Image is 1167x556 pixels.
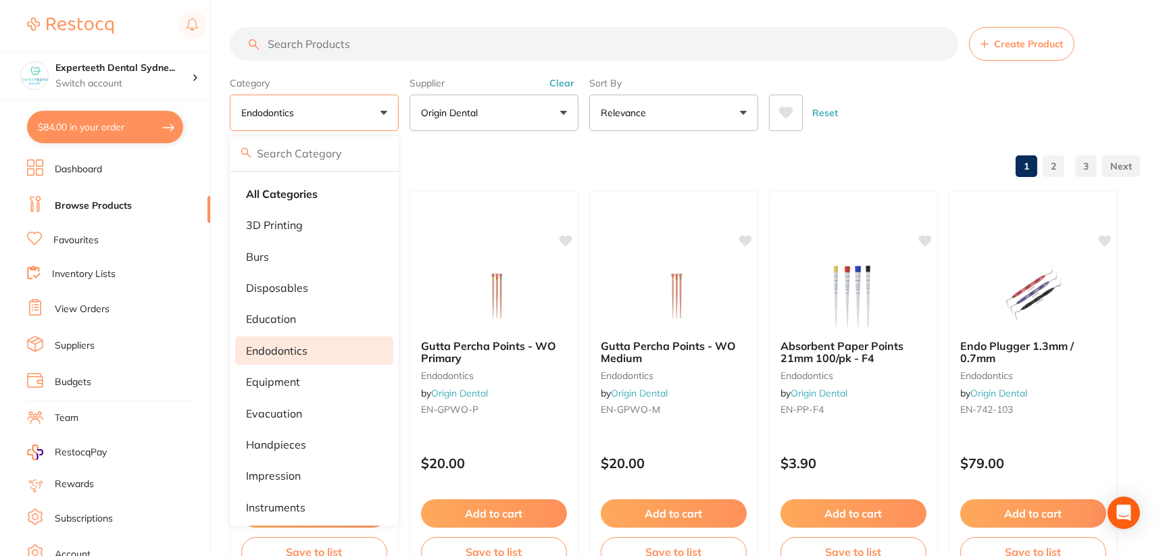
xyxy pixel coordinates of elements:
[960,387,1027,399] span: by
[780,499,926,528] button: Add to cart
[55,199,132,213] a: Browse Products
[1108,497,1140,529] div: Open Intercom Messenger
[55,303,109,316] a: View Orders
[246,501,305,513] p: instruments
[960,370,1106,381] small: endodontics
[55,411,78,425] a: Team
[780,340,926,365] b: Absorbent Paper Points 21mm 100/pk - F4
[601,455,747,471] p: $20.00
[780,403,824,415] span: EN-PP-F4
[55,446,107,459] span: RestocqPay
[409,77,578,89] label: Supplier
[810,261,897,329] img: Absorbent Paper Points 21mm 100/pk - F4
[421,370,567,381] small: endodontics
[1075,153,1097,180] a: 3
[611,387,668,399] a: Origin Dental
[21,62,48,89] img: Experteeth Dental Sydney CBD
[27,445,107,460] a: RestocqPay
[780,370,926,381] small: endodontics
[960,339,1074,365] span: Endo Plugger 1.3mm / 0.7mm
[53,234,99,247] a: Favourites
[55,376,91,389] a: Budgets
[601,339,736,365] span: Gutta Percha Points - WO Medium
[421,339,556,365] span: Gutta Percha Points - WO Primary
[246,313,296,325] p: education
[960,403,1013,415] span: EN-742-103
[409,95,578,131] button: Origin Dental
[431,387,488,399] a: Origin Dental
[421,387,488,399] span: by
[601,106,651,120] p: Relevance
[246,251,269,263] p: burs
[960,340,1106,365] b: Endo Plugger 1.3mm / 0.7mm
[230,95,399,131] button: endodontics
[601,499,747,528] button: Add to cart
[960,499,1106,528] button: Add to cart
[1043,153,1064,180] a: 2
[246,282,308,294] p: disposables
[421,106,483,120] p: Origin Dental
[421,403,478,415] span: EN-GPWO-P
[970,387,1027,399] a: Origin Dental
[421,340,567,365] b: Gutta Percha Points - WO Primary
[450,261,538,329] img: Gutta Percha Points - WO Primary
[808,95,842,131] button: Reset
[246,470,301,482] p: impression
[545,77,578,89] button: Clear
[230,77,399,89] label: Category
[589,77,758,89] label: Sort By
[601,387,668,399] span: by
[791,387,847,399] a: Origin Dental
[780,387,847,399] span: by
[27,111,183,143] button: $84.00 in your order
[55,77,192,91] p: Switch account
[52,268,116,281] a: Inventory Lists
[55,512,113,526] a: Subscriptions
[780,455,926,471] p: $3.90
[55,61,192,75] h4: Experteeth Dental Sydney CBD
[246,219,303,231] p: 3D Printing
[246,407,302,420] p: evacuation
[246,438,306,451] p: handpieces
[421,499,567,528] button: Add to cart
[989,261,1077,329] img: Endo Plugger 1.3mm / 0.7mm
[55,163,102,176] a: Dashboard
[969,27,1074,61] button: Create Product
[55,339,95,353] a: Suppliers
[1016,153,1037,180] a: 1
[235,180,393,208] li: Clear selection
[246,345,307,357] p: endodontics
[630,261,718,329] img: Gutta Percha Points - WO Medium
[601,370,747,381] small: endodontics
[55,478,94,491] a: Rewards
[601,403,660,415] span: EN-GPWO-M
[27,445,43,460] img: RestocqPay
[246,188,318,200] strong: All Categories
[241,106,299,120] p: endodontics
[230,27,958,61] input: Search Products
[589,95,758,131] button: Relevance
[601,340,747,365] b: Gutta Percha Points - WO Medium
[421,455,567,471] p: $20.00
[230,136,399,170] input: Search Category
[27,18,114,34] img: Restocq Logo
[960,455,1106,471] p: $79.00
[246,376,300,388] p: equipment
[780,339,903,365] span: Absorbent Paper Points 21mm 100/pk - F4
[27,10,114,41] a: Restocq Logo
[994,39,1063,49] span: Create Product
